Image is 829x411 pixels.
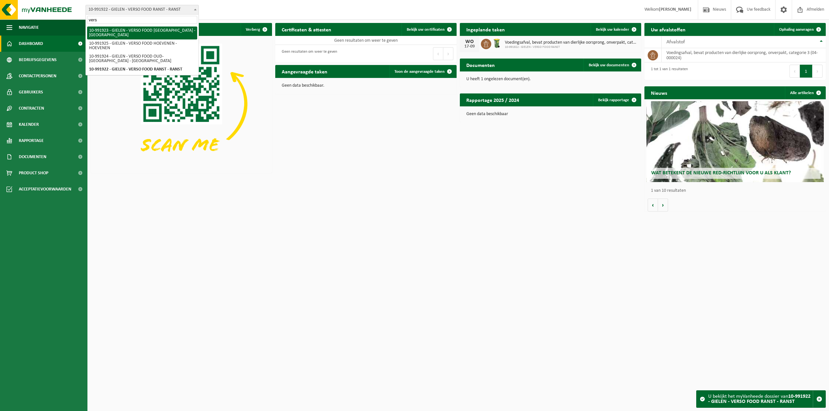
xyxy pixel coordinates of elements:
button: Volgende [658,199,668,211]
span: Verberg [246,27,260,32]
button: Previous [433,47,443,60]
span: Toon de aangevraagde taken [394,70,445,74]
h2: Documenten [460,59,501,71]
li: 10-991922 - GIELEN - VERSO FOOD RANST - RANST [87,65,197,74]
h2: Rapportage 2025 / 2024 [460,93,526,106]
span: Contracten [19,100,44,116]
h2: Aangevraagde taken [275,65,334,78]
button: Verberg [241,23,271,36]
a: Bekijk rapportage [593,93,641,106]
h2: Certificaten & attesten [275,23,338,36]
p: Geen data beschikbaar [466,112,635,116]
div: Geen resultaten om weer te geven [278,47,337,61]
span: Contactpersonen [19,68,56,84]
a: Bekijk uw certificaten [402,23,456,36]
button: Next [443,47,453,60]
h2: Nieuws [644,86,674,99]
li: 10-991923 - GIELEN - VERSO FOOD [GEOGRAPHIC_DATA] - [GEOGRAPHIC_DATA] [87,27,197,39]
span: Bekijk uw certificaten [407,27,445,32]
span: Wat betekent de nieuwe RED-richtlijn voor u als klant? [651,170,791,176]
div: U bekijkt het myVanheede dossier van [708,391,813,407]
a: Ophaling aanvragen [774,23,825,36]
button: Vorige [648,199,658,211]
p: 1 van 10 resultaten [651,189,823,193]
td: voedingsafval, bevat producten van dierlijke oorsprong, onverpakt, categorie 3 (04-000024) [662,48,826,62]
a: Wat betekent de nieuwe RED-richtlijn voor u als klant? [646,101,824,182]
div: 1 tot 1 van 1 resultaten [648,64,688,78]
span: Documenten [19,149,46,165]
button: 1 [800,65,812,78]
img: Download de VHEPlus App [91,36,272,172]
a: Toon de aangevraagde taken [389,65,456,78]
strong: 10-991922 - GIELEN - VERSO FOOD RANST - RANST [708,394,811,404]
p: Geen data beschikbaar. [282,83,450,88]
a: Bekijk uw documenten [584,59,641,71]
span: Bekijk uw documenten [589,63,629,67]
span: Product Shop [19,165,48,181]
h2: Uw afvalstoffen [644,23,692,36]
h2: Ingeplande taken [460,23,511,36]
span: Ophaling aanvragen [779,27,814,32]
td: Geen resultaten om weer te geven [275,36,457,45]
li: 10-991924 - GIELEN - VERSO FOOD OUD-[GEOGRAPHIC_DATA] - [GEOGRAPHIC_DATA] [87,52,197,65]
span: Navigatie [19,19,39,36]
span: 10-991922 - GIELEN - VERSO FOOD RANST [505,45,638,49]
span: 10-991922 - GIELEN - VERSO FOOD RANST - RANST [85,5,199,15]
a: Alle artikelen [785,86,825,99]
img: WB-0140-HPE-GN-50 [491,38,502,49]
span: Gebruikers [19,84,43,100]
span: Kalender [19,116,39,133]
span: Afvalstof [666,39,685,45]
div: 17-09 [463,44,476,49]
span: 10-991922 - GIELEN - VERSO FOOD RANST - RANST [86,5,199,14]
span: Bekijk uw kalender [596,27,629,32]
span: Dashboard [19,36,43,52]
span: Rapportage [19,133,44,149]
strong: [PERSON_NAME] [659,7,691,12]
span: Bedrijfsgegevens [19,52,57,68]
span: Voedingsafval, bevat producten van dierlijke oorsprong, onverpakt, categorie 3 [505,40,638,45]
span: Acceptatievoorwaarden [19,181,71,197]
button: Next [812,65,823,78]
p: U heeft 1 ongelezen document(en). [466,77,635,81]
li: 10-991925 - GIELEN - VERSO FOOD HOEVENEN - HOEVENEN [87,39,197,52]
button: Previous [789,65,800,78]
div: WO [463,39,476,44]
a: Bekijk uw kalender [591,23,641,36]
